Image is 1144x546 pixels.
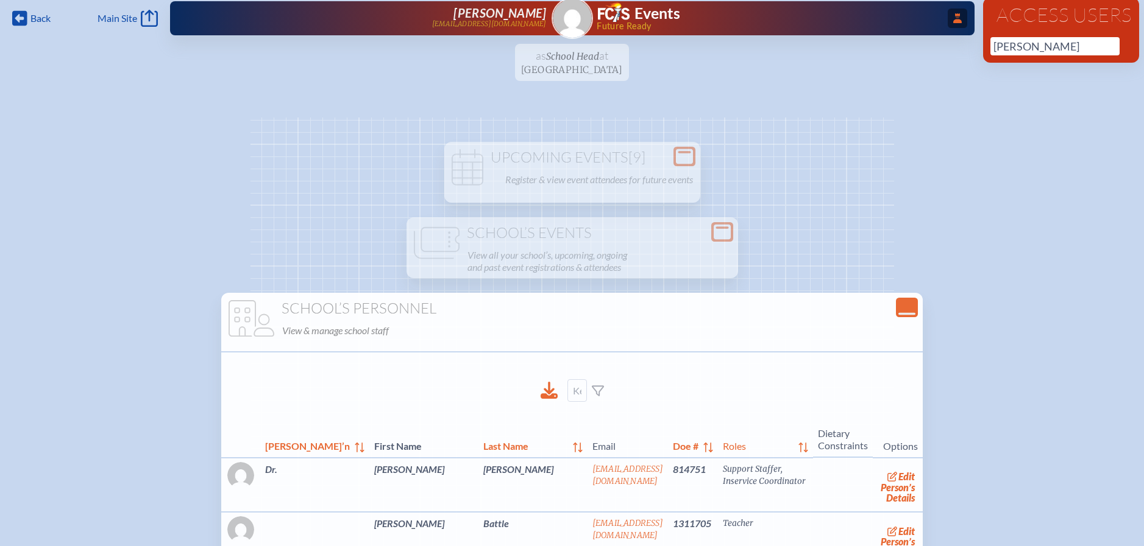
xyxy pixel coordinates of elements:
span: Dr. [265,463,277,475]
td: [PERSON_NAME] [369,458,478,512]
td: Support Staffer, Inservice Coordinator [718,458,813,512]
img: Gravatar [227,462,254,489]
span: [PERSON_NAME] [453,5,546,20]
h1: Upcoming Events [449,149,695,166]
a: [PERSON_NAME][EMAIL_ADDRESS][DOMAIN_NAME] [209,6,547,30]
a: FCIS LogoEvents [598,2,680,24]
td: 814751 [668,458,718,512]
span: edit [898,525,915,537]
span: Dietary Constraints [818,425,868,452]
img: Florida Council of Independent Schools [598,2,630,22]
input: Keyword Filter [567,379,587,402]
span: edit [898,471,915,482]
a: Main Site [98,10,157,27]
p: View & manage school staff [282,322,916,339]
span: Email [592,438,663,452]
a: [EMAIL_ADDRESS][DOMAIN_NAME] [592,518,663,541]
h1: School’s Personnel [226,300,918,317]
div: FCIS Events — Future ready [598,2,936,30]
a: [EMAIL_ADDRESS][DOMAIN_NAME] [592,464,663,486]
span: [9] [628,148,645,166]
span: Back [30,12,51,24]
img: Gravatar [227,516,254,543]
p: Register & view event attendees for future events [505,171,693,188]
p: [EMAIL_ADDRESS][DOMAIN_NAME] [432,20,547,28]
span: Roles [723,438,794,452]
span: [PERSON_NAME]’n [265,438,350,452]
h1: School’s Events [411,225,733,242]
span: Doe # [673,438,698,452]
span: Options [878,438,918,452]
h1: Access Users [990,5,1132,24]
input: Person’s name or email [990,37,1120,55]
span: Future Ready [597,22,935,30]
h1: Events [634,6,680,21]
span: First Name [374,438,474,452]
td: [PERSON_NAME] [478,458,588,512]
div: Download to CSV [541,382,558,399]
p: View all your school’s, upcoming, ongoing and past event registrations & attendees [467,247,731,276]
span: Last Name [483,438,568,452]
span: Main Site [98,12,137,24]
a: editPerson’s Details [878,468,918,506]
